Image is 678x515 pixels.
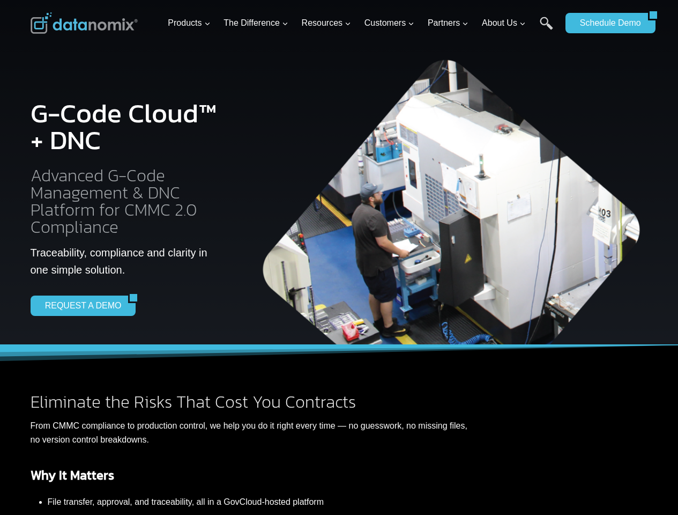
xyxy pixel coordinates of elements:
h2: Eliminate the Risks That Cost You Contracts [31,393,468,410]
p: From CMMC compliance to production control, we help you do it right every time — no guesswork, no... [31,419,468,446]
span: Partners [428,16,468,30]
a: REQUEST A DEMO [31,296,129,316]
a: Schedule Demo [565,13,648,33]
a: Search [540,17,553,41]
span: The Difference [223,16,288,30]
nav: Primary Navigation [163,6,560,41]
strong: Why It Matters [31,466,114,484]
li: File transfer, approval, and traceability, all in a GovCloud-hosted platform [48,491,468,513]
span: Customers [364,16,414,30]
img: Datanomix [31,12,138,34]
p: Traceability, compliance and clarity in one simple solution. [31,244,222,278]
span: About Us [482,16,526,30]
span: Resources [302,16,351,30]
span: Products [168,16,210,30]
h2: Advanced G-Code Management & DNC Platform for CMMC 2.0 Compliance [31,167,222,236]
h1: G-Code Cloud™ + DNC [31,100,222,153]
